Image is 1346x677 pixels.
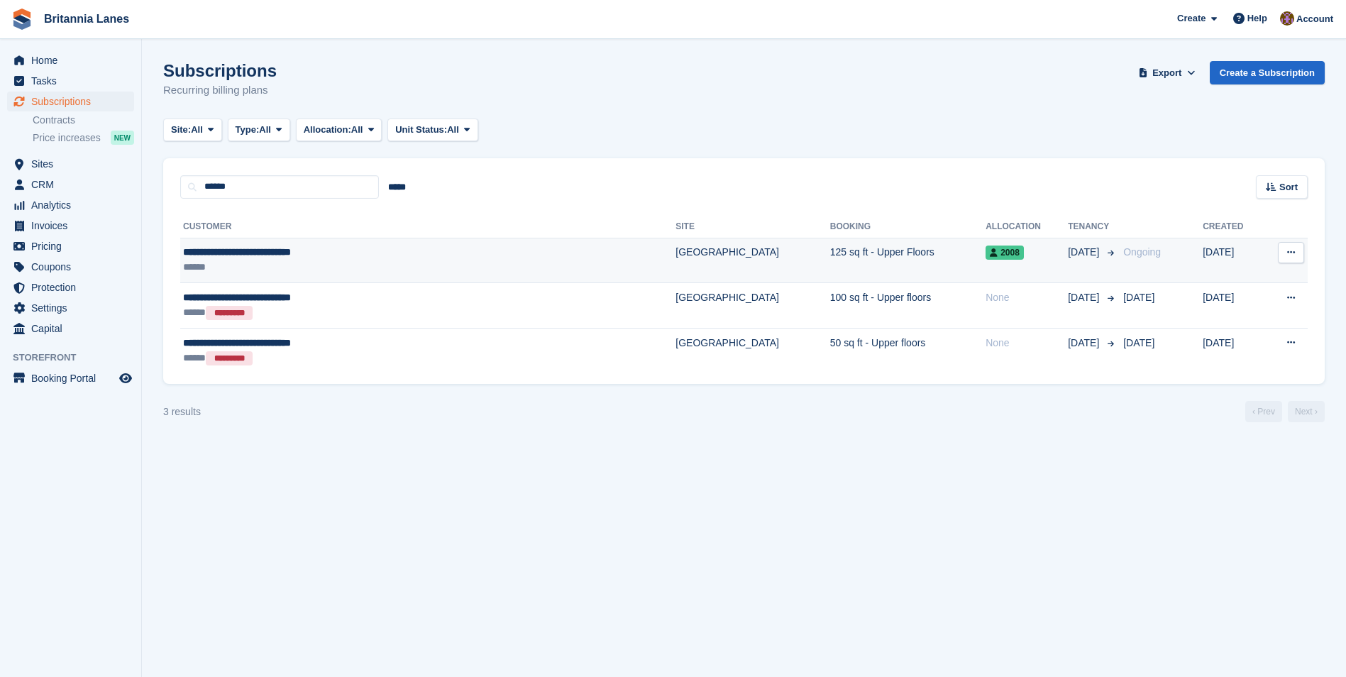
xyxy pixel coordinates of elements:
[7,216,134,236] a: menu
[675,216,829,238] th: Site
[236,123,260,137] span: Type:
[163,61,277,80] h1: Subscriptions
[31,319,116,338] span: Capital
[395,123,447,137] span: Unit Status:
[31,298,116,318] span: Settings
[171,123,191,137] span: Site:
[1123,337,1154,348] span: [DATE]
[830,238,986,283] td: 125 sq ft - Upper Floors
[7,195,134,215] a: menu
[1203,216,1263,238] th: Created
[31,50,116,70] span: Home
[33,130,134,145] a: Price increases NEW
[31,92,116,111] span: Subscriptions
[7,175,134,194] a: menu
[7,236,134,256] a: menu
[31,71,116,91] span: Tasks
[675,238,829,283] td: [GEOGRAPHIC_DATA]
[13,351,141,365] span: Storefront
[447,123,459,137] span: All
[1210,61,1325,84] a: Create a Subscription
[1136,61,1198,84] button: Export
[296,119,382,142] button: Allocation: All
[31,216,116,236] span: Invoices
[1247,11,1267,26] span: Help
[986,216,1068,238] th: Allocation
[1203,238,1263,283] td: [DATE]
[163,404,201,419] div: 3 results
[1242,401,1328,422] nav: Page
[675,328,829,373] td: [GEOGRAPHIC_DATA]
[7,298,134,318] a: menu
[387,119,478,142] button: Unit Status: All
[33,131,101,145] span: Price increases
[31,195,116,215] span: Analytics
[1177,11,1206,26] span: Create
[986,336,1068,351] div: None
[1152,66,1181,80] span: Export
[1203,328,1263,373] td: [DATE]
[1068,290,1102,305] span: [DATE]
[7,277,134,297] a: menu
[830,216,986,238] th: Booking
[7,257,134,277] a: menu
[163,119,222,142] button: Site: All
[1203,283,1263,329] td: [DATE]
[31,257,116,277] span: Coupons
[163,82,277,99] p: Recurring billing plans
[351,123,363,137] span: All
[1068,245,1102,260] span: [DATE]
[31,236,116,256] span: Pricing
[986,246,1024,260] span: 2008
[7,154,134,174] a: menu
[1068,336,1102,351] span: [DATE]
[259,123,271,137] span: All
[31,154,116,174] span: Sites
[7,319,134,338] a: menu
[830,283,986,329] td: 100 sq ft - Upper floors
[191,123,203,137] span: All
[7,50,134,70] a: menu
[117,370,134,387] a: Preview store
[111,131,134,145] div: NEW
[7,92,134,111] a: menu
[180,216,675,238] th: Customer
[1123,292,1154,303] span: [DATE]
[38,7,135,31] a: Britannia Lanes
[11,9,33,30] img: stora-icon-8386f47178a22dfd0bd8f6a31ec36ba5ce8667c1dd55bd0f319d3a0aa187defe.svg
[1288,401,1325,422] a: Next
[31,368,116,388] span: Booking Portal
[31,175,116,194] span: CRM
[1296,12,1333,26] span: Account
[986,290,1068,305] div: None
[33,114,134,127] a: Contracts
[228,119,290,142] button: Type: All
[1068,216,1118,238] th: Tenancy
[7,71,134,91] a: menu
[1245,401,1282,422] a: Previous
[1280,11,1294,26] img: Andy Collier
[304,123,351,137] span: Allocation:
[31,277,116,297] span: Protection
[830,328,986,373] td: 50 sq ft - Upper floors
[1123,246,1161,258] span: Ongoing
[1279,180,1298,194] span: Sort
[675,283,829,329] td: [GEOGRAPHIC_DATA]
[7,368,134,388] a: menu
